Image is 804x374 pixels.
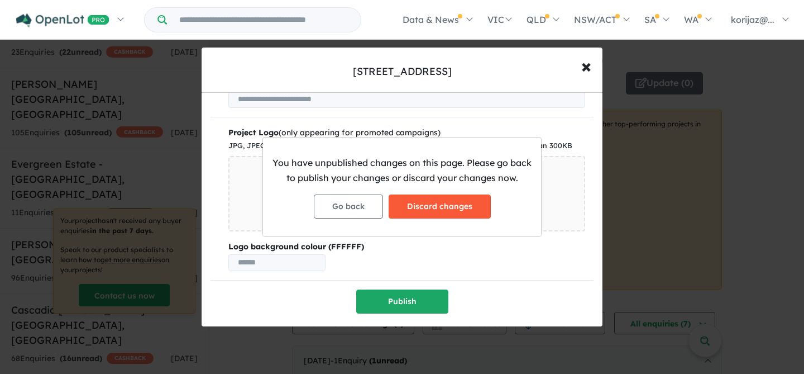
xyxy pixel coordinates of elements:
[16,13,109,27] img: Openlot PRO Logo White
[389,195,491,219] button: Discard changes
[731,14,774,25] span: korijaz@...
[169,8,358,32] input: Try estate name, suburb, builder or developer
[272,155,532,186] p: You have unpublished changes on this page. Please go back to publish your changes or discard your...
[314,195,383,219] button: Go back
